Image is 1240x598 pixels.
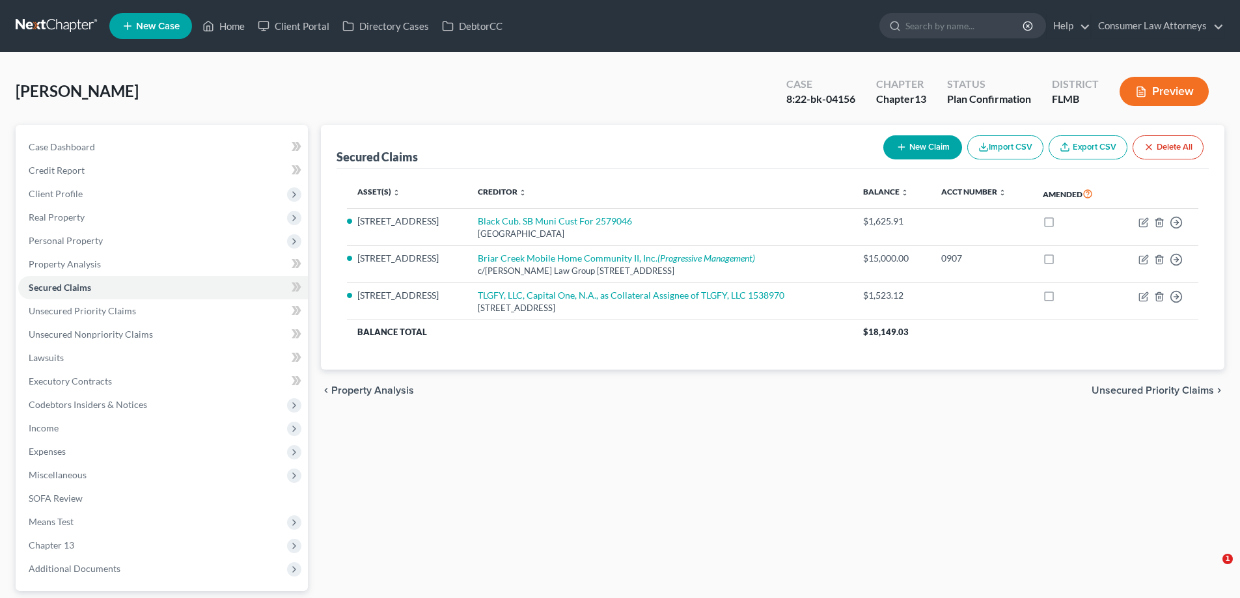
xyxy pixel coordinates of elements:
[18,252,308,276] a: Property Analysis
[18,323,308,346] a: Unsecured Nonpriority Claims
[478,290,784,301] a: TLGFY, LLC, Capital One, N.A., as Collateral Assignee of TLGFY, LLC 1538970
[1052,92,1099,107] div: FLMB
[519,189,527,197] i: unfold_more
[435,14,509,38] a: DebtorCC
[863,215,920,228] div: $1,625.91
[876,77,926,92] div: Chapter
[29,165,85,176] span: Credit Report
[905,14,1025,38] input: Search by name...
[941,252,1021,265] div: 0907
[1092,14,1224,38] a: Consumer Law Attorneys
[29,329,153,340] span: Unsecured Nonpriority Claims
[357,187,400,197] a: Asset(s) unfold_more
[1222,554,1233,564] span: 1
[478,302,842,314] div: [STREET_ADDRESS]
[947,92,1031,107] div: Plan Confirmation
[29,469,87,480] span: Miscellaneous
[29,258,101,269] span: Property Analysis
[29,352,64,363] span: Lawsuits
[29,141,95,152] span: Case Dashboard
[357,252,457,265] li: [STREET_ADDRESS]
[29,282,91,293] span: Secured Claims
[1092,385,1214,396] span: Unsecured Priority Claims
[29,235,103,246] span: Personal Property
[29,422,59,433] span: Income
[29,539,74,550] span: Chapter 13
[941,187,1006,197] a: Acct Number unfold_more
[393,189,400,197] i: unfold_more
[336,14,435,38] a: Directory Cases
[657,252,755,264] i: (Progressive Management)
[29,563,120,574] span: Additional Documents
[357,215,457,228] li: [STREET_ADDRESS]
[1092,385,1224,396] button: Unsecured Priority Claims chevron_right
[1052,77,1099,92] div: District
[1120,77,1209,106] button: Preview
[478,265,842,277] div: c/[PERSON_NAME] Law Group [STREET_ADDRESS]
[196,14,251,38] a: Home
[29,211,85,223] span: Real Property
[29,516,74,527] span: Means Test
[1047,14,1090,38] a: Help
[18,346,308,370] a: Lawsuits
[321,385,414,396] button: chevron_left Property Analysis
[1133,135,1204,159] button: Delete All
[967,135,1043,159] button: Import CSV
[786,77,855,92] div: Case
[1214,385,1224,396] i: chevron_right
[478,228,842,240] div: [GEOGRAPHIC_DATA]
[337,149,418,165] div: Secured Claims
[357,289,457,302] li: [STREET_ADDRESS]
[478,215,632,226] a: Black Cub. SB Muni Cust For 2579046
[251,14,336,38] a: Client Portal
[331,385,414,396] span: Property Analysis
[883,135,962,159] button: New Claim
[29,188,83,199] span: Client Profile
[29,375,112,387] span: Executory Contracts
[18,135,308,159] a: Case Dashboard
[863,187,909,197] a: Balance unfold_more
[29,399,147,410] span: Codebtors Insiders & Notices
[18,299,308,323] a: Unsecured Priority Claims
[18,276,308,299] a: Secured Claims
[136,21,180,31] span: New Case
[999,189,1006,197] i: unfold_more
[947,77,1031,92] div: Status
[478,187,527,197] a: Creditor unfold_more
[786,92,855,107] div: 8:22-bk-04156
[16,81,139,100] span: [PERSON_NAME]
[29,446,66,457] span: Expenses
[915,92,926,105] span: 13
[863,289,920,302] div: $1,523.12
[29,305,136,316] span: Unsecured Priority Claims
[863,327,909,337] span: $18,149.03
[29,493,83,504] span: SOFA Review
[18,370,308,393] a: Executory Contracts
[1196,554,1227,585] iframe: Intercom live chat
[1049,135,1127,159] a: Export CSV
[1032,179,1116,209] th: Amended
[18,159,308,182] a: Credit Report
[863,252,920,265] div: $15,000.00
[321,385,331,396] i: chevron_left
[876,92,926,107] div: Chapter
[478,252,755,264] a: Briar Creek Mobile Home Community II, Inc.(Progressive Management)
[901,189,909,197] i: unfold_more
[18,487,308,510] a: SOFA Review
[347,320,853,344] th: Balance Total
